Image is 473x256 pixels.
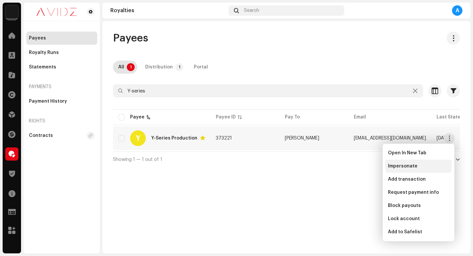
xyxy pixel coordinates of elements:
span: Impersonate [388,164,417,169]
div: Portal [194,61,208,74]
p-badge: 1 [175,63,183,71]
span: Add to Safelist [388,229,422,235]
div: Payees [29,36,46,41]
img: 0c631eef-60b6-411a-a233-6856366a70de [29,8,84,16]
div: Royalty Runs [29,50,59,55]
span: Payees [113,32,148,45]
span: Search [244,8,259,13]
div: Last Statement [437,114,472,120]
span: Open In New Tab [388,150,426,156]
div: Y-Series Production [151,136,197,141]
span: Showing 1 — 1 out of 1 [113,157,162,162]
re-m-nav-item: Statements [26,61,97,74]
span: 373221 [216,136,232,141]
span: yuddhveernegi@gmail.com [354,136,426,141]
div: All [118,61,124,74]
img: 10d72f0b-d06a-424f-aeaa-9c9f537e57b6 [5,5,18,18]
re-m-nav-item: Payment History [26,95,97,108]
span: Jun 2025 [437,136,450,141]
div: Contracts [29,133,53,138]
re-m-nav-item: Payees [26,32,97,45]
div: Statements [29,64,56,70]
input: Search [113,84,423,97]
div: Payee [130,114,145,120]
re-a-nav-header: Rights [26,113,97,129]
re-a-nav-header: Payments [26,79,97,95]
div: Distribution [145,61,173,74]
div: Payee ID [216,114,236,120]
div: Royalties [110,8,226,13]
div: A [452,5,462,16]
span: Block payouts [388,203,421,208]
span: Add transaction [388,177,426,182]
re-m-nav-item: Royalty Runs [26,46,97,59]
div: Payment History [29,99,67,104]
div: Y [130,130,146,146]
span: Request payment info [388,190,439,195]
span: Lock account [388,216,420,221]
span: Yuddhveer Singh Negi [285,136,319,141]
p-badge: 1 [127,63,135,71]
re-m-nav-item: Contracts [26,129,97,142]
